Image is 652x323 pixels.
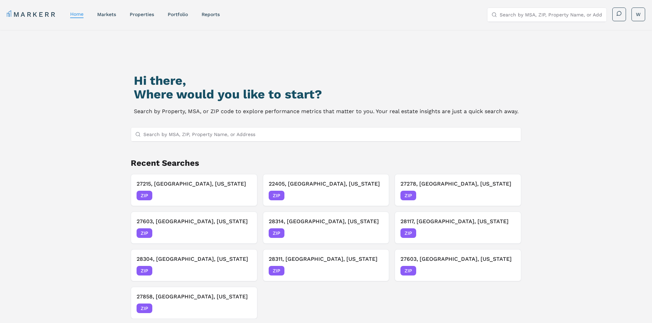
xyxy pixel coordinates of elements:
span: ZIP [137,266,152,275]
span: [DATE] [368,192,383,199]
h3: 27278, [GEOGRAPHIC_DATA], [US_STATE] [400,180,515,188]
button: Remove 27278, Hillsborough, North Carolina27278, [GEOGRAPHIC_DATA], [US_STATE]ZIP[DATE] [395,174,521,206]
span: ZIP [269,228,284,238]
h3: 28311, [GEOGRAPHIC_DATA], [US_STATE] [269,255,384,263]
h2: Recent Searches [131,158,522,169]
span: [DATE] [236,305,252,312]
span: [DATE] [368,267,383,274]
h3: 28117, [GEOGRAPHIC_DATA], [US_STATE] [400,217,515,226]
span: ZIP [400,191,416,200]
span: ZIP [269,191,284,200]
span: [DATE] [236,192,252,199]
p: Search by Property, MSA, or ZIP code to explore performance metrics that matter to you. Your real... [134,107,519,116]
span: ZIP [400,228,416,238]
button: Remove 27603, Raleigh, North Carolina27603, [GEOGRAPHIC_DATA], [US_STATE]ZIP[DATE] [131,212,257,244]
button: W [631,8,645,21]
a: home [70,11,84,17]
span: [DATE] [236,230,252,237]
span: ZIP [269,266,284,275]
span: W [636,11,641,18]
span: ZIP [137,304,152,313]
h3: 22405, [GEOGRAPHIC_DATA], [US_STATE] [269,180,384,188]
span: [DATE] [500,230,515,237]
h3: 28304, [GEOGRAPHIC_DATA], [US_STATE] [137,255,252,263]
span: ZIP [137,191,152,200]
button: Remove 28311, Fayetteville, North Carolina28311, [GEOGRAPHIC_DATA], [US_STATE]ZIP[DATE] [263,249,389,281]
h1: Hi there, [134,74,519,88]
button: Remove 22405, Fredericksburg, Virginia22405, [GEOGRAPHIC_DATA], [US_STATE]ZIP[DATE] [263,174,389,206]
h3: 28314, [GEOGRAPHIC_DATA], [US_STATE] [269,217,384,226]
button: Remove 28314, Fayetteville, North Carolina28314, [GEOGRAPHIC_DATA], [US_STATE]ZIP[DATE] [263,212,389,244]
span: ZIP [137,228,152,238]
a: markets [97,12,116,17]
a: reports [202,12,220,17]
a: properties [130,12,154,17]
span: ZIP [400,266,416,275]
h2: Where would you like to start? [134,88,519,101]
h3: 27215, [GEOGRAPHIC_DATA], [US_STATE] [137,180,252,188]
span: [DATE] [500,267,515,274]
h3: 27603, [GEOGRAPHIC_DATA], [US_STATE] [137,217,252,226]
button: Remove 27858, Greenville, North Carolina27858, [GEOGRAPHIC_DATA], [US_STATE]ZIP[DATE] [131,287,257,319]
input: Search by MSA, ZIP, Property Name, or Address [143,127,517,141]
span: [DATE] [500,192,515,199]
span: [DATE] [236,267,252,274]
span: [DATE] [368,230,383,237]
button: Remove 28304, Fayetteville, North Carolina28304, [GEOGRAPHIC_DATA], [US_STATE]ZIP[DATE] [131,249,257,281]
button: Remove 27603, Raleigh, North Carolina27603, [GEOGRAPHIC_DATA], [US_STATE]ZIP[DATE] [395,249,521,281]
input: Search by MSA, ZIP, Property Name, or Address [500,8,602,22]
a: Portfolio [168,12,188,17]
button: Remove 27215, Burlington, North Carolina27215, [GEOGRAPHIC_DATA], [US_STATE]ZIP[DATE] [131,174,257,206]
a: MARKERR [7,10,56,19]
h3: 27603, [GEOGRAPHIC_DATA], [US_STATE] [400,255,515,263]
h3: 27858, [GEOGRAPHIC_DATA], [US_STATE] [137,293,252,301]
button: Remove 28117, Mooresville, North Carolina28117, [GEOGRAPHIC_DATA], [US_STATE]ZIP[DATE] [395,212,521,244]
